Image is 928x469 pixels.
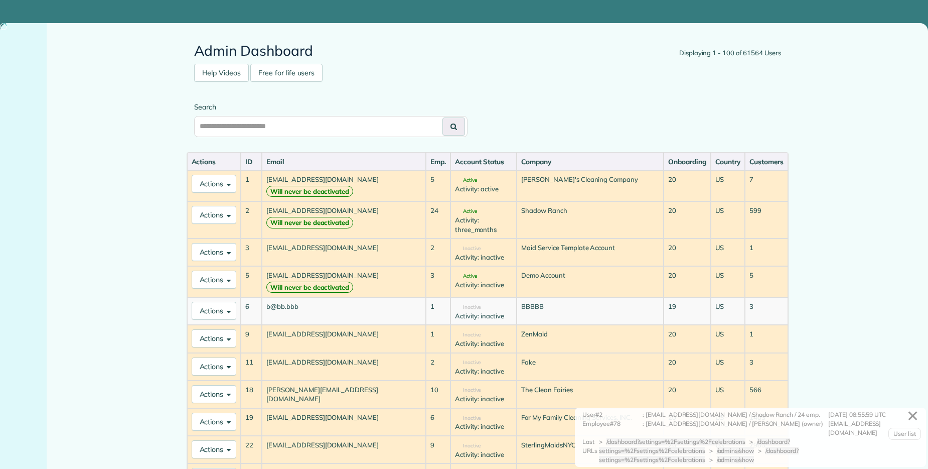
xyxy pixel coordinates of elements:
td: [EMAIL_ADDRESS][DOMAIN_NAME] [262,325,426,353]
button: Actions [192,358,237,376]
td: 2 [426,239,450,266]
td: Demo Account [517,266,664,297]
strong: Will never be deactivated [266,217,353,228]
td: ZenMaid [517,325,664,353]
td: 1 [426,325,450,353]
td: BBBBB [517,297,664,325]
h2: Admin Dashboard [194,43,781,59]
span: /admins/show [717,447,754,454]
span: /dashboard?settings=%2Fsettings%2Fcelebrations [599,447,799,463]
td: 5 [241,266,262,297]
div: Last URLs [582,437,599,464]
td: [EMAIL_ADDRESS][DOMAIN_NAME] [262,201,426,239]
a: Free for life users [250,64,323,82]
td: 1 [426,297,450,325]
td: US [711,325,745,353]
td: 19 [241,408,262,436]
div: Onboarding [668,157,706,167]
div: Activity: inactive [455,339,513,348]
div: Activity: inactive [455,311,513,321]
div: Email [266,157,421,167]
td: SterlingMaidsNYC [517,436,664,463]
td: US [711,170,745,201]
td: 9 [241,325,262,353]
div: Activity: inactive [455,422,513,431]
td: 7 [745,170,788,201]
button: Actions [192,271,237,289]
a: ✕ [902,404,923,428]
td: 2 [241,201,262,239]
strong: Will never be deactivated [266,186,353,197]
td: [EMAIL_ADDRESS][DOMAIN_NAME] [262,436,426,463]
td: [EMAIL_ADDRESS][DOMAIN_NAME] [262,353,426,381]
div: > > > > > [599,437,918,464]
td: 3 [241,239,262,266]
span: Inactive [455,332,481,337]
td: 11 [241,353,262,381]
a: Help Videos [194,64,249,82]
td: [PERSON_NAME][EMAIL_ADDRESS][DOMAIN_NAME] [262,381,426,408]
button: Actions [192,302,237,320]
span: Inactive [455,443,481,448]
td: 19 [664,297,711,325]
td: 566 [745,381,788,408]
td: 24 [426,201,450,239]
button: Actions [192,243,237,261]
div: Emp. [430,157,446,167]
td: 20 [664,353,711,381]
div: Activity: active [455,184,513,194]
strong: Will never be deactivated [266,282,353,293]
td: 3 [426,266,450,297]
td: 1 [241,170,262,201]
td: [EMAIL_ADDRESS][DOMAIN_NAME] [262,239,426,266]
td: 3 [745,297,788,325]
div: Activity: inactive [455,280,513,290]
span: /admins/show [717,456,754,463]
span: Active [455,274,477,279]
td: 20 [664,325,711,353]
div: Activity: inactive [455,450,513,459]
div: ID [245,157,257,167]
span: /dashboard?settings=%2Fsettings%2Fcelebrations [599,438,790,454]
td: [PERSON_NAME]'s Cleaning Company [517,170,664,201]
td: US [711,353,745,381]
a: User list [888,428,921,440]
td: Shadow Ranch [517,201,664,239]
button: Actions [192,175,237,193]
td: US [711,381,745,408]
span: Active [455,209,477,214]
td: 9 [426,436,450,463]
td: US [711,297,745,325]
td: For My Family Cleaning Services, INC. [517,408,664,436]
td: 20 [664,266,711,297]
div: Activity: inactive [455,367,513,376]
div: Actions [192,157,237,167]
label: Search [194,102,468,112]
span: Inactive [455,360,481,365]
div: Activity: three_months [455,215,513,234]
div: Account Status [455,157,513,167]
div: Country [715,157,740,167]
td: 20 [664,239,711,266]
span: /dashboard?settings=%2Fsettings%2Fcelebrations [606,438,745,445]
td: 1 [745,325,788,353]
div: : [EMAIL_ADDRESS][DOMAIN_NAME] / Shadow Ranch / 24 emp. [643,410,828,419]
button: Actions [192,385,237,403]
span: Inactive [455,388,481,393]
div: Employee#78 [582,419,643,437]
td: Fake [517,353,664,381]
span: Active [455,178,477,183]
button: Actions [192,413,237,431]
td: The Clean Fairies [517,381,664,408]
div: [EMAIL_ADDRESS][DOMAIN_NAME] [828,419,918,437]
button: Actions [192,440,237,458]
td: 3 [745,353,788,381]
td: [EMAIL_ADDRESS][DOMAIN_NAME] [262,170,426,201]
td: 20 [664,170,711,201]
div: Displaying 1 - 100 of 61564 Users [679,48,781,58]
div: User#2 [582,410,643,419]
td: 6 [241,297,262,325]
div: [DATE] 08:55:59 UTC [828,410,918,419]
td: 10 [426,381,450,408]
td: 5 [745,266,788,297]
